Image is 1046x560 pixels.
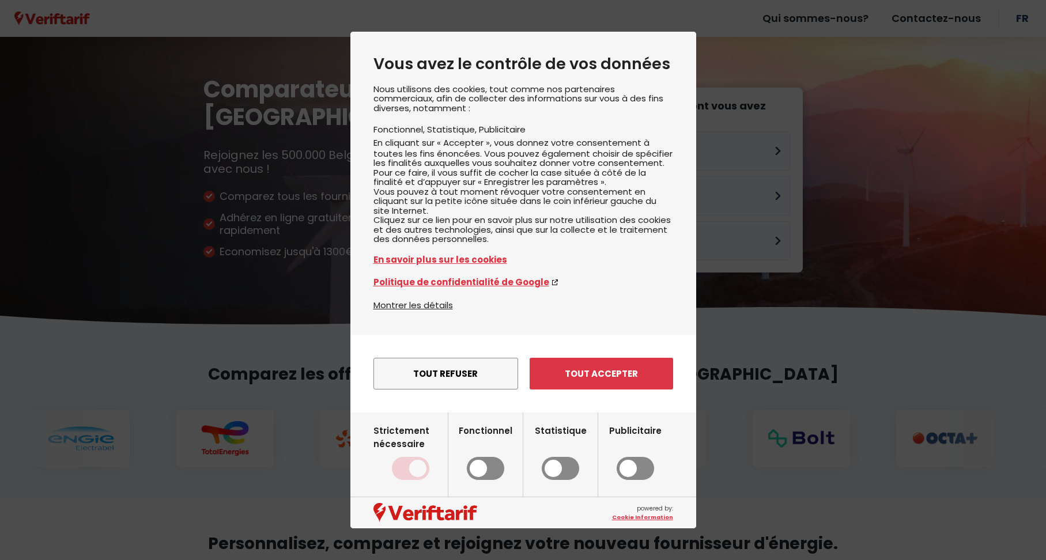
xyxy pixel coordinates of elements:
[373,424,448,480] label: Strictement nécessaire
[609,424,662,480] label: Publicitaire
[373,55,673,73] h2: Vous avez le contrôle de vos données
[530,358,673,389] button: Tout accepter
[373,123,427,135] li: Fonctionnel
[479,123,526,135] li: Publicitaire
[612,504,673,521] span: powered by:
[373,298,453,312] button: Montrer les détails
[535,424,587,480] label: Statistique
[373,358,518,389] button: Tout refuser
[350,335,696,413] div: menu
[427,123,479,135] li: Statistique
[373,503,477,523] img: logo
[612,513,673,521] a: Cookie Information
[459,424,512,480] label: Fonctionnel
[373,253,673,266] a: En savoir plus sur les cookies
[373,85,673,298] div: Nous utilisons des cookies, tout comme nos partenaires commerciaux, afin de collecter des informa...
[373,275,673,289] a: Politique de confidentialité de Google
